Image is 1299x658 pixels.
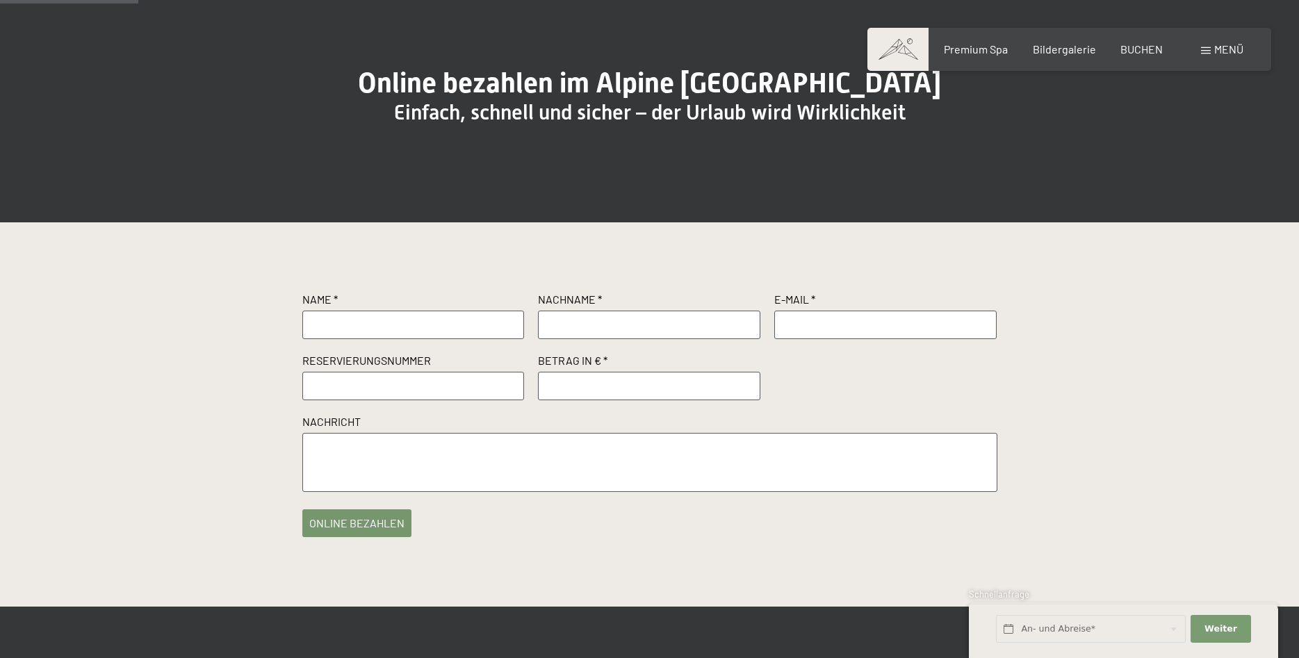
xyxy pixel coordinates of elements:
[969,589,1029,600] span: Schnellanfrage
[302,292,525,311] label: Name *
[1120,42,1163,56] a: BUCHEN
[302,353,525,372] label: Reservierungsnummer
[1214,42,1243,56] span: Menü
[538,292,760,311] label: Nachname *
[302,414,997,433] label: Nachricht
[538,353,760,372] label: Betrag in € *
[944,42,1008,56] a: Premium Spa
[1033,42,1096,56] a: Bildergalerie
[302,509,411,537] button: online bezahlen
[358,67,941,99] span: Online bezahlen im Alpine [GEOGRAPHIC_DATA]
[394,100,906,124] span: Einfach, schnell und sicher – der Urlaub wird Wirklichkeit
[774,292,997,311] label: E-Mail *
[1204,623,1237,635] span: Weiter
[1191,615,1250,643] button: Weiter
